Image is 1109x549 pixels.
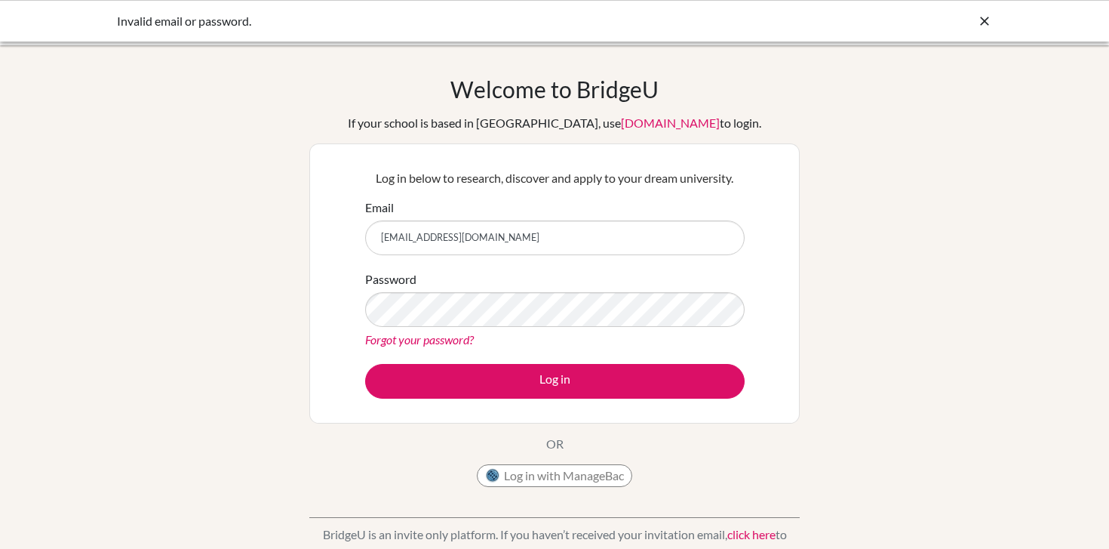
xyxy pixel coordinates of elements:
button: Log in [365,364,745,399]
a: [DOMAIN_NAME] [621,116,720,130]
div: If your school is based in [GEOGRAPHIC_DATA], use to login. [348,114,761,132]
div: Invalid email or password. [117,12,766,30]
h1: Welcome to BridgeU [450,76,659,103]
label: Email [365,199,394,217]
button: Log in with ManageBac [477,464,632,487]
p: Log in below to research, discover and apply to your dream university. [365,169,745,187]
label: Password [365,270,416,288]
p: OR [546,435,564,453]
a: Forgot your password? [365,332,474,347]
a: click here [727,527,776,541]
